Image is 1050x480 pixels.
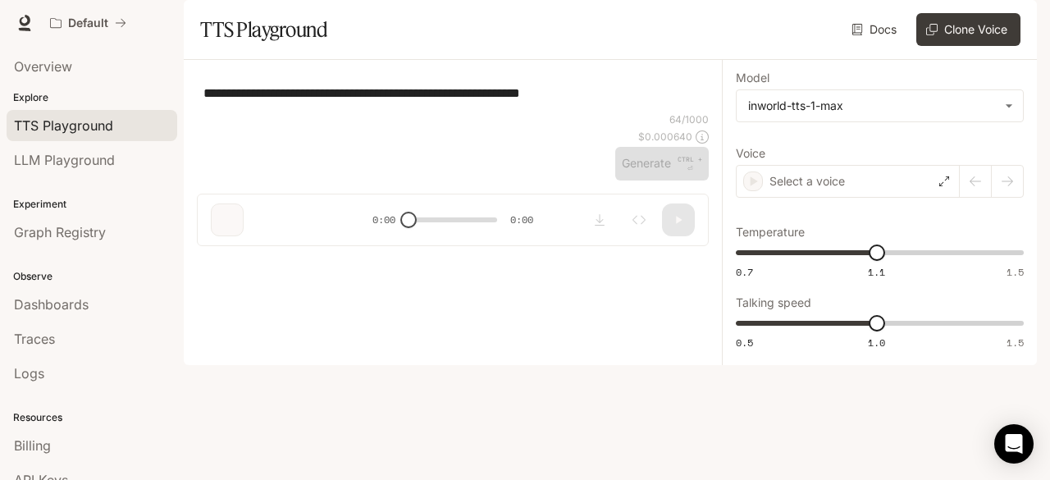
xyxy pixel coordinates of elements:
div: inworld-tts-1-max [737,90,1023,121]
button: Clone Voice [916,13,1020,46]
p: Temperature [736,226,805,238]
a: Docs [848,13,903,46]
p: Select a voice [769,173,845,190]
span: 1.5 [1007,265,1024,279]
p: Voice [736,148,765,159]
div: Open Intercom Messenger [994,424,1034,464]
div: inworld-tts-1-max [748,98,997,114]
span: 1.0 [868,336,885,350]
button: All workspaces [43,7,134,39]
p: 64 / 1000 [669,112,709,126]
p: Default [68,16,108,30]
h1: TTS Playground [200,13,327,46]
span: 0.5 [736,336,753,350]
span: 1.1 [868,265,885,279]
span: 0.7 [736,265,753,279]
p: Talking speed [736,297,811,309]
p: Model [736,72,769,84]
span: 1.5 [1007,336,1024,350]
p: $ 0.000640 [638,130,692,144]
